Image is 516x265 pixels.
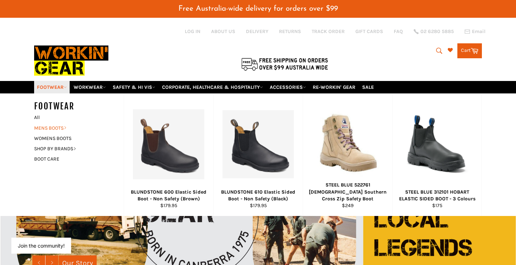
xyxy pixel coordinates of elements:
[133,109,204,179] img: BLUNDSTONE 600 Elastic Sided Boot - Non Safety (Brown) - Workin Gear
[31,144,117,154] a: SHOP BY BRANDS
[34,40,108,81] img: Workin Gear leaders in Workwear, Safety Boots, PPE, Uniforms. Australia's No.1 in Workwear
[279,28,301,35] a: RETURNS
[359,81,377,93] a: SALE
[472,29,485,34] span: Email
[246,28,268,35] a: DELIVERY
[159,81,266,93] a: CORPORATE, HEALTHCARE & HOSPITALITY
[31,112,124,123] a: All
[34,101,124,112] h5: FOOTWEAR
[267,81,309,93] a: ACCESSORIES
[308,202,388,209] div: $249
[178,5,338,12] span: Free Australia-wide delivery for orders over $99
[308,182,388,202] div: STEEL BLUE 522761 [DEMOGRAPHIC_DATA] Southern Cross Zip Safety Boot
[457,43,482,58] a: Cart
[312,28,345,35] a: TRACK ORDER
[312,108,383,180] img: STEEL BLUE 522761 Ladies Southern Cross Zip Safety Boot - Workin Gear
[185,28,200,34] a: Log in
[34,81,70,93] a: FOOTWEAR
[420,29,454,34] span: 02 6280 5885
[397,189,477,202] div: STEEL BLUE 312101 HOBART ELASTIC SIDED BOOT - 3 Colours
[397,202,477,209] div: $175
[213,93,303,216] a: BLUNDSTONE 610 Elastic Sided Boot - Non Safety - Workin Gear BLUNDSTONE 610 Elastic Sided Boot - ...
[310,81,358,93] a: RE-WORKIN' GEAR
[129,189,209,202] div: BLUNDSTONE 600 Elastic Sided Boot - Non Safety (Brown)
[394,28,403,35] a: FAQ
[218,202,299,209] div: $179.95
[211,28,235,35] a: ABOUT US
[31,133,117,144] a: WOMENS BOOTS
[124,93,213,216] a: BLUNDSTONE 600 Elastic Sided Boot - Non Safety (Brown) - Workin Gear BLUNDSTONE 600 Elastic Sided...
[31,123,117,133] a: MENS BOOTS
[110,81,158,93] a: SAFETY & HI VIS
[414,29,454,34] a: 02 6280 5885
[464,29,485,34] a: Email
[240,56,329,71] img: Flat $9.95 shipping Australia wide
[392,93,482,216] a: STEEL BLUE 312101 HOBART ELASTIC SIDED BOOT - Workin' Gear STEEL BLUE 312101 HOBART ELASTIC SIDED...
[402,113,473,176] img: STEEL BLUE 312101 HOBART ELASTIC SIDED BOOT - Workin' Gear
[218,189,299,202] div: BLUNDSTONE 610 Elastic Sided Boot - Non Safety (Black)
[129,202,209,209] div: $179.95
[303,93,392,216] a: STEEL BLUE 522761 Ladies Southern Cross Zip Safety Boot - Workin Gear STEEL BLUE 522761 [DEMOGRAP...
[71,81,109,93] a: WORKWEAR
[18,243,65,249] button: Join the community!
[222,110,294,178] img: BLUNDSTONE 610 Elastic Sided Boot - Non Safety - Workin Gear
[355,28,383,35] a: GIFT CARDS
[31,154,117,164] a: BOOT CARE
